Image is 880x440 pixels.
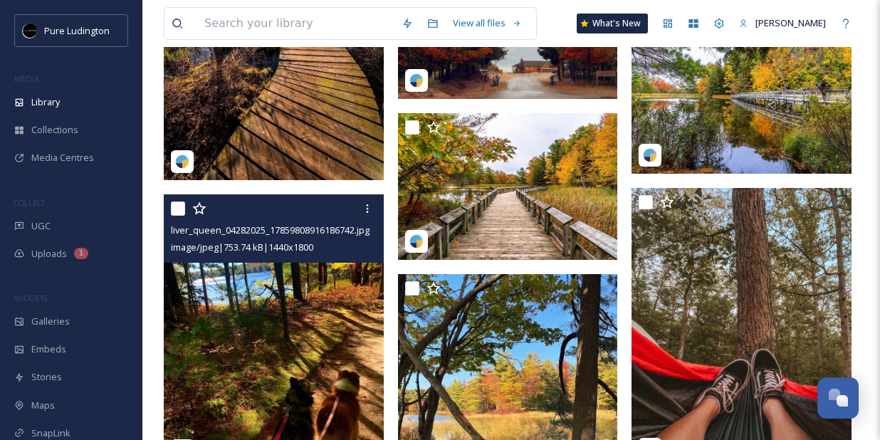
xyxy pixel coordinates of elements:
div: 1 [74,248,88,259]
span: Library [31,95,60,109]
button: Open Chat [817,377,859,419]
a: [PERSON_NAME] [732,9,833,37]
span: Embeds [31,342,66,356]
span: Media Centres [31,151,94,164]
img: greshamhalsteadphoto_04282025_18113207479166861.jpg [398,113,618,260]
a: View all files [446,9,529,37]
span: Stories [31,370,62,384]
span: Uploads [31,247,67,261]
span: MEDIA [14,73,39,84]
span: liver_queen_04282025_17859808916186742.jpg [171,224,370,236]
span: image/jpeg | 753.74 kB | 1440 x 1800 [171,241,313,253]
img: snapsea-logo.png [643,148,657,162]
img: pureludingtonF-2.png [23,23,37,38]
input: Search your library [197,8,394,39]
img: snapsea-logo.png [409,234,424,248]
span: Collections [31,123,78,137]
img: snapsea-logo.png [409,73,424,88]
span: [PERSON_NAME] [755,16,826,29]
img: snapsea-logo.png [175,154,189,169]
span: Pure Ludington [44,24,110,37]
img: greshamhalsteadphoto_04282025_17924984626801365.jpg [632,24,855,173]
span: SnapLink [31,426,70,440]
a: What's New [577,14,648,33]
span: UGC [31,219,51,233]
span: Galleries [31,315,70,328]
span: Maps [31,399,55,412]
span: COLLECT [14,197,45,208]
span: WIDGETS [14,293,47,303]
